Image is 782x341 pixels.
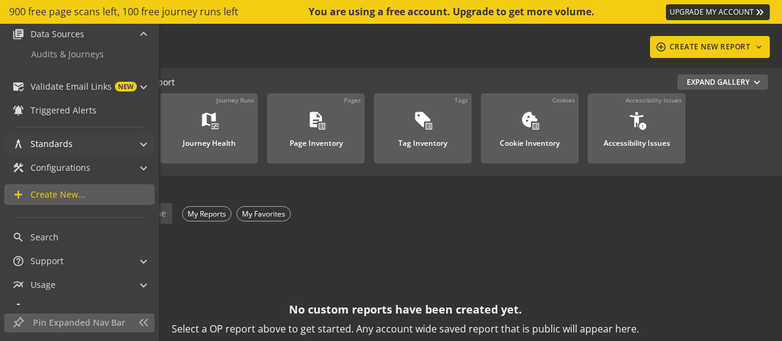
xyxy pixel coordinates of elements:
[172,319,639,339] p: Select a OP report above to get started. Any account wide saved report that is public will appear...
[53,74,768,92] div: - Start a New Report
[754,6,766,18] mat-icon: keyboard_double_arrow_right
[500,132,560,148] div: Cookie Inventory
[309,5,596,19] div: You are using a free account. Upgrade to get more volume.
[31,48,104,60] span: Audits & Journeys
[31,303,64,315] span: Settings
[344,96,361,104] div: Pages
[115,82,137,92] span: NEW
[160,93,258,163] a: Journey RunsJourney Health
[12,81,24,93] mat-icon: mark_email_read
[289,300,522,319] p: No custom reports have been created yet.
[678,74,768,90] button: Expand Gallery
[31,81,112,93] span: Validate Email Links
[12,104,24,117] mat-icon: notifications_active
[751,76,763,88] mat-icon: expand_more
[12,188,24,201] mat-icon: add
[12,255,24,267] mat-icon: help_outline
[31,162,90,174] span: Configurations
[531,122,540,131] mat-icon: list_alt
[4,227,154,248] a: Search
[317,122,326,131] mat-icon: list_alt
[424,122,433,131] mat-icon: list_alt
[455,96,468,104] div: Tags
[4,275,154,295] mat-expansion-panel-header: Usage
[31,231,59,243] span: Search
[33,317,131,329] span: Pin Expanded Nav Bar
[4,184,155,205] a: Create New...
[290,132,343,148] div: Page Inventory
[31,279,56,291] span: Usage
[650,36,770,58] button: CREATE NEW REPORT
[31,104,97,117] span: Triggered Alerts
[307,110,325,129] mat-icon: description
[12,303,24,315] mat-icon: settings
[627,110,646,129] mat-icon: accessibility_new
[12,279,24,291] mat-icon: multiline_chart
[4,45,154,73] div: Data Sources
[216,96,254,104] div: Journey Runs
[588,93,685,163] a: Accessibility IssuesAccessibility Issues
[4,100,154,121] a: Triggered Alerts
[655,36,766,58] div: CREATE NEW REPORT
[4,157,154,178] mat-expansion-panel-header: Configurations
[666,4,770,20] a: UPGRADE MY ACCOUNT
[53,176,758,201] div: SAVED REPORTS
[12,162,24,174] mat-icon: construction
[236,206,291,221] div: My Favorites
[414,110,432,129] mat-icon: sell
[481,93,579,163] a: CookiesCookie Inventory
[4,298,154,319] mat-expansion-panel-header: Settings
[638,122,647,131] mat-icon: error
[12,231,24,243] mat-icon: search
[12,138,24,150] mat-icon: architecture
[210,122,219,131] mat-icon: monitor_heart
[552,96,575,104] div: Cookies
[31,255,64,267] span: Support
[374,93,472,163] a: TagsTag Inventory
[655,41,667,52] mat-icon: add_circle_outline
[753,42,765,52] mat-icon: keyboard_arrow_down
[398,132,447,148] div: Tag Inventory
[4,24,154,45] mat-expansion-panel-header: Data Sources
[4,251,154,271] mat-expansion-panel-header: Support
[183,132,236,148] div: Journey Health
[31,28,84,40] span: Data Sources
[31,138,73,150] span: Standards
[200,110,218,129] mat-icon: map
[521,110,539,129] mat-icon: cookie
[182,206,232,221] div: My Reports
[9,5,238,19] span: 900 free page scans left, 100 free journey runs left
[4,134,154,154] mat-expansion-panel-header: Standards
[626,96,682,104] div: Accessibility Issues
[604,132,670,148] div: Accessibility Issues
[31,188,86,201] span: Create New...
[12,28,24,40] mat-icon: library_books
[4,76,154,97] mat-expansion-panel-header: Validate Email LinksNEW
[267,93,365,163] a: PagesPage Inventory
